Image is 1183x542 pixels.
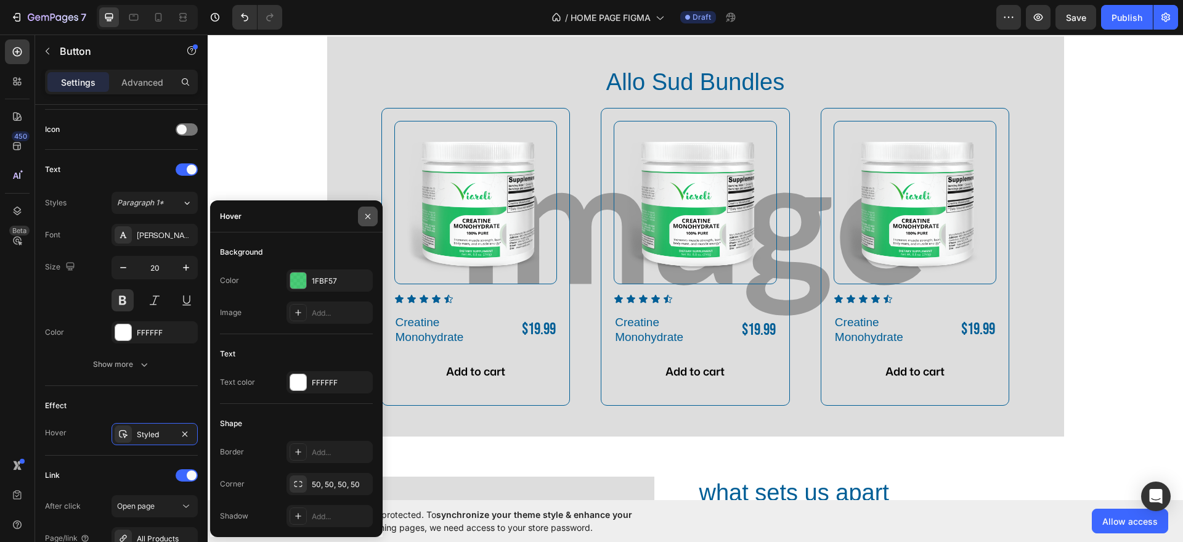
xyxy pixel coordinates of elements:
[220,348,235,359] div: Text
[45,400,67,411] div: Effect
[627,87,789,249] a: Creatine Monohydrate
[208,35,1183,500] iframe: Design area
[45,259,78,276] div: Size
[406,279,511,312] h1: Creatine Monohydrate
[45,501,81,512] div: After click
[1101,5,1153,30] button: Publish
[406,322,569,351] button: Add to cart
[45,124,60,135] div: Icon
[45,427,67,438] div: Hover
[9,226,30,236] div: Beta
[117,197,164,208] span: Paragraph 1*
[220,478,245,490] div: Corner
[516,284,569,308] div: $19.99
[1112,11,1142,24] div: Publish
[60,44,165,59] p: Button
[312,276,370,287] div: 1FBF57
[312,511,370,522] div: Add...
[678,327,737,347] div: Add to cart
[220,511,248,522] div: Shadow
[312,447,370,458] div: Add...
[93,358,150,371] div: Show more
[81,10,86,25] p: 7
[45,470,60,481] div: Link
[220,377,255,388] div: Text color
[45,229,60,240] div: Font
[12,131,30,141] div: 450
[312,377,370,388] div: FFFFFF
[45,353,198,376] button: Show more
[297,284,350,307] div: $19.99
[736,284,789,307] div: $19.99
[45,164,60,175] div: Text
[407,87,569,249] a: Creatine Monohydrate
[626,322,789,351] button: Add to cart
[1066,12,1086,23] span: Save
[565,11,568,24] span: /
[220,418,242,429] div: Shape
[220,247,262,258] div: Background
[220,307,242,318] div: Image
[137,327,195,339] div: FFFFFF
[626,279,731,312] h1: Creatine Monohydrate
[232,5,282,30] div: Undo/Redo
[61,76,96,89] p: Settings
[312,308,370,319] div: Add...
[287,508,680,534] span: Your page is password protected. To when designing pages, we need access to your store password.
[45,327,64,338] div: Color
[137,429,173,440] div: Styled
[187,322,350,351] button: Add to cart
[45,197,67,208] div: Styles
[220,446,244,458] div: Border
[571,11,651,24] span: HOME PAGE FIGMA
[137,230,195,241] div: [PERSON_NAME]
[5,5,92,30] button: 7
[312,479,370,490] div: 50, 50, 50, 50
[121,76,163,89] p: Advanced
[1141,482,1171,511] div: Open Intercom Messenger
[490,442,827,475] h2: what sets us apart
[112,495,198,517] button: Open page
[1055,5,1096,30] button: Save
[220,211,242,222] div: Hover
[1092,509,1168,533] button: Allow access
[112,192,198,214] button: Paragraph 1*
[458,327,517,347] div: Add to cart
[238,327,298,347] div: Add to cart
[693,12,711,23] span: Draft
[220,275,239,286] div: Color
[287,509,632,533] span: synchronize your theme style & enhance your experience
[117,501,155,511] span: Open page
[1102,515,1158,528] span: Allow access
